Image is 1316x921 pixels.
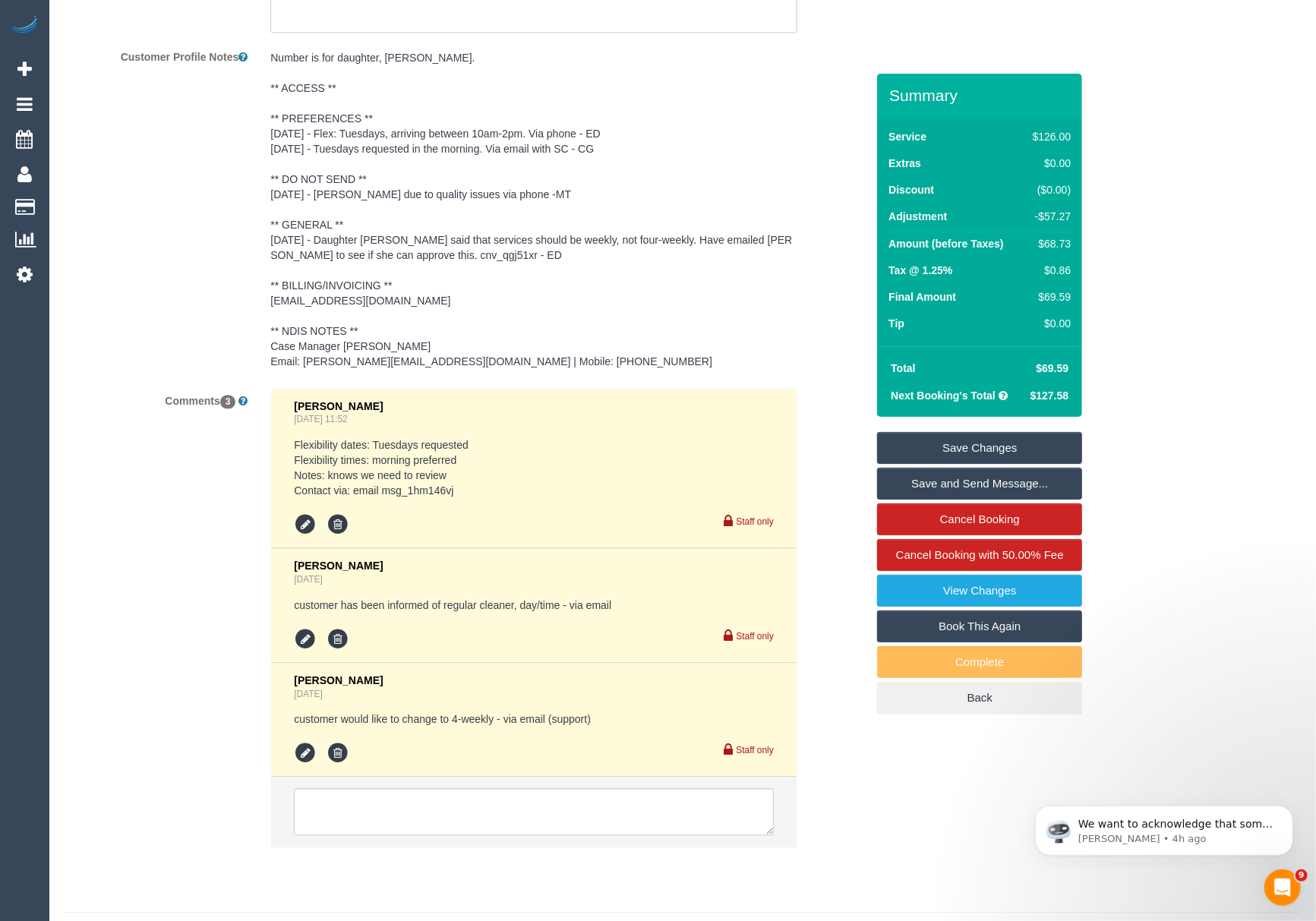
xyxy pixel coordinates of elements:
small: Staff only [737,745,774,755]
div: $126.00 [1027,129,1071,144]
label: Extras [888,156,921,171]
div: $0.86 [1027,263,1071,278]
label: Comments [53,388,259,408]
div: $0.00 [1027,156,1071,171]
a: Cancel Booking with 50.00% Fee [877,539,1082,571]
pre: Flexibility dates: Tuesdays requested Flexibility times: morning preferred Notes: knows we need t... [294,437,774,498]
label: Adjustment [888,209,947,224]
div: $69.59 [1027,289,1071,304]
label: Discount [888,182,934,197]
pre: Number is for daughter, [PERSON_NAME]. ** ACCESS ** ** PREFERENCES ** [DATE] - Flex: Tuesdays, ar... [270,50,797,369]
iframe: Intercom notifications message [1012,774,1316,880]
label: Final Amount [888,289,956,304]
span: [PERSON_NAME] [294,400,383,412]
span: [PERSON_NAME] [294,560,383,572]
span: 3 [220,395,236,408]
a: View Changes [877,575,1082,607]
label: Customer Profile Notes [53,44,259,65]
label: Tip [888,316,904,331]
strong: Total [891,362,915,374]
a: Book This Again [877,610,1082,642]
small: Staff only [737,631,774,642]
label: Service [888,129,926,144]
div: -$57.27 [1027,209,1071,224]
strong: Next Booking's Total [891,390,996,402]
a: Back [877,682,1082,714]
a: [DATE] [294,574,322,585]
span: Cancel Booking with 50.00% Fee [896,548,1064,561]
iframe: Intercom live chat [1264,869,1301,906]
span: [PERSON_NAME] [294,674,383,686]
span: 9 [1295,869,1308,882]
a: [DATE] 11:52 [294,414,348,424]
div: ($0.00) [1027,182,1071,197]
div: $0.00 [1027,316,1071,331]
span: $127.58 [1030,390,1069,402]
a: Save and Send Message... [877,468,1082,500]
a: Save Changes [877,432,1082,464]
a: Cancel Booking [877,503,1082,535]
span: $69.59 [1037,362,1069,374]
label: Amount (before Taxes) [888,236,1003,251]
img: Automaid Logo [9,15,39,36]
a: [DATE] [294,689,322,699]
div: $68.73 [1027,236,1071,251]
label: Tax @ 1.25% [888,263,952,278]
pre: customer has been informed of regular cleaner, day/time - via email [294,598,774,613]
small: Staff only [737,516,774,527]
h3: Summary [889,87,1075,104]
pre: customer would like to change to 4-weekly - via email (support) [294,711,774,727]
